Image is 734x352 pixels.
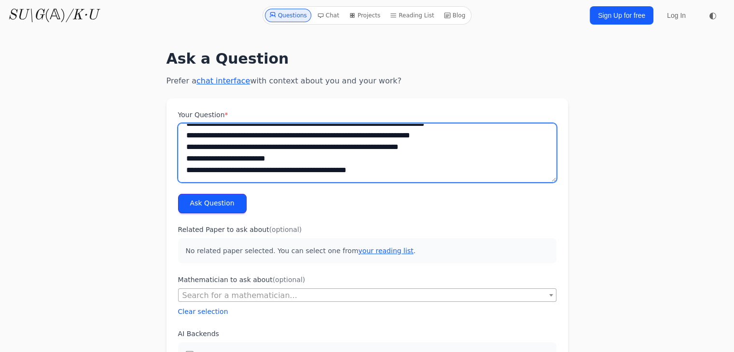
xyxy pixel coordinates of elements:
[265,9,311,22] a: Questions
[196,76,250,85] a: chat interface
[178,307,228,316] button: Clear selection
[178,225,556,234] label: Related Paper to ask about
[166,50,568,68] h1: Ask a Question
[178,194,247,213] button: Ask Question
[358,247,413,255] a: your reading list
[178,288,556,302] span: Search for a mathematician...
[661,7,692,24] a: Log In
[709,11,717,20] span: ◐
[178,110,556,120] label: Your Question
[166,75,568,87] p: Prefer a with context about you and your work?
[386,9,438,22] a: Reading List
[703,6,722,25] button: ◐
[179,289,556,302] span: Search for a mathematician...
[269,226,302,233] span: (optional)
[440,9,470,22] a: Blog
[590,6,653,25] a: Sign Up for free
[182,291,297,300] span: Search for a mathematician...
[273,276,305,284] span: (optional)
[178,238,556,263] p: No related paper selected. You can select one from .
[8,7,98,24] a: SU\G(𝔸)/K·U
[178,275,556,284] label: Mathematician to ask about
[8,8,44,23] i: SU\G
[313,9,343,22] a: Chat
[345,9,384,22] a: Projects
[66,8,98,23] i: /K·U
[178,329,556,338] label: AI Backends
